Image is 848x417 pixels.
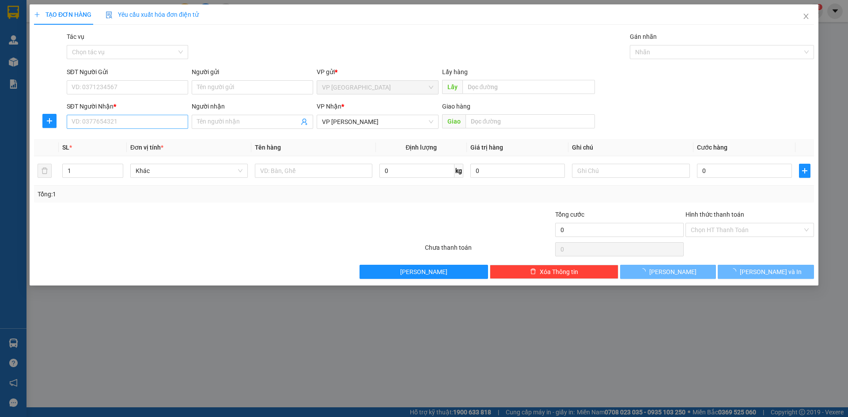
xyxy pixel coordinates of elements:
div: Chưa thanh toán [424,243,554,258]
span: [PERSON_NAME] [401,267,448,277]
label: Tác vụ [67,33,84,40]
div: SĐT Người Gửi [67,67,188,77]
div: SĐT Người Nhận [67,101,188,111]
button: deleteXóa Thông tin [490,265,619,279]
span: SL [62,144,69,151]
button: [PERSON_NAME] [360,265,488,279]
input: 0 [470,164,565,178]
label: Hình thức thanh toán [685,211,744,218]
span: plus [799,167,810,174]
div: VP gửi [317,67,439,77]
span: VP Nhận [317,103,342,110]
label: Gán nhãn [630,33,657,40]
span: [PERSON_NAME] và In [740,267,802,277]
span: Lấy hàng [442,68,468,75]
span: Lấy [442,80,462,94]
th: Ghi chú [569,139,693,156]
span: loading [730,268,740,274]
div: Người nhận [192,101,313,111]
input: VD: Bàn, Ghế [255,164,372,178]
button: Close [794,4,818,29]
div: Người gửi [192,67,313,77]
span: loading [640,268,650,274]
span: Giá trị hàng [470,144,503,151]
span: Cước hàng [697,144,727,151]
img: icon [106,11,113,19]
span: Giao [442,114,466,128]
span: Tổng cước [555,211,584,218]
span: Tên hàng [255,144,281,151]
span: close [803,13,810,20]
button: [PERSON_NAME] và In [718,265,814,279]
span: [PERSON_NAME] [650,267,697,277]
span: Xóa Thông tin [540,267,578,277]
button: plus [42,114,57,128]
span: delete [530,268,536,275]
span: Định lượng [406,144,437,151]
input: Ghi Chú [572,164,690,178]
span: Giao hàng [442,103,470,110]
span: VP HÀ NỘI [322,81,433,94]
input: Dọc đường [466,114,595,128]
button: plus [799,164,810,178]
span: kg [454,164,463,178]
span: user-add [301,118,308,125]
span: plus [34,11,40,18]
span: Yêu cầu xuất hóa đơn điện tử [106,11,199,18]
span: TẠO ĐƠN HÀNG [34,11,91,18]
button: delete [38,164,52,178]
button: [PERSON_NAME] [620,265,716,279]
span: Đơn vị tính [130,144,163,151]
input: Dọc đường [462,80,595,94]
span: VP MỘC CHÂU [322,115,433,128]
span: Khác [136,164,242,177]
div: Tổng: 1 [38,189,327,199]
span: plus [43,117,56,124]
